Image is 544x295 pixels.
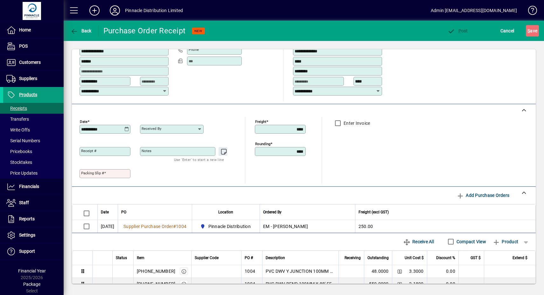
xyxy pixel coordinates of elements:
[395,267,404,276] button: Change Price Levels
[446,25,470,37] button: Post
[137,254,144,261] span: Item
[527,28,530,33] span: S
[23,282,40,287] span: Package
[262,265,338,278] td: PVC DWV Y JUNCTION 100MM X 45' PLAIN
[409,268,424,274] span: 3.3000
[101,209,109,216] span: Date
[523,1,536,22] a: Knowledge Base
[403,237,434,247] span: Receive All
[457,190,509,200] span: Add Purchase Orders
[447,28,468,33] span: ost
[6,160,32,165] span: Stocktakes
[266,254,285,261] span: Description
[3,195,64,211] a: Staff
[69,25,93,37] button: Back
[500,26,514,36] span: Cancel
[19,249,35,254] span: Support
[103,26,186,36] div: Purchase Order Receipt
[6,149,32,154] span: Pricebooks
[255,141,270,146] mat-label: Rounding
[121,209,189,216] div: PO
[489,236,521,247] button: Product
[458,28,461,33] span: P
[3,124,64,135] a: Write Offs
[401,236,436,247] button: Receive All
[84,5,105,16] button: Add
[263,209,282,216] span: Ordered By
[6,106,27,111] span: Receipts
[355,220,535,233] td: 250.00
[513,254,527,261] span: Extend $
[121,209,126,216] span: PO
[208,223,251,230] span: Pinnacle Distribution
[364,278,392,291] td: 550.0000
[116,254,127,261] span: Status
[6,171,38,176] span: Price Updates
[105,5,125,16] button: Profile
[218,209,233,216] span: Location
[359,209,389,216] span: Freight (excl GST)
[359,209,527,216] div: Freight (excl GST)
[3,114,64,124] a: Transfers
[19,92,37,97] span: Products
[101,209,115,216] div: Date
[3,168,64,178] a: Price Updates
[427,265,458,278] td: 0.00
[527,26,537,36] span: ave
[263,209,352,216] div: Ordered By
[19,232,35,238] span: Settings
[81,149,96,153] mat-label: Receipt #
[3,179,64,195] a: Financials
[427,278,458,291] td: 0.00
[19,184,39,189] span: Financials
[409,281,424,287] span: 2.1800
[492,237,518,247] span: Product
[3,146,64,157] a: Pricebooks
[6,138,40,143] span: Serial Numbers
[499,25,516,37] button: Cancel
[262,278,338,291] td: PVC DWV BEND 100MM X 88' FF
[3,103,64,114] a: Receipts
[19,27,31,32] span: Home
[3,157,64,168] a: Stocktakes
[3,55,64,70] a: Customers
[395,279,404,288] button: Change Price Levels
[3,22,64,38] a: Home
[6,117,29,122] span: Transfers
[176,224,186,229] span: 1004
[19,200,29,205] span: Staff
[260,220,355,233] td: EM - [PERSON_NAME]
[3,38,64,54] a: POS
[18,268,46,273] span: Financial Year
[195,254,219,261] span: Supplier Code
[431,5,517,16] div: Admin [EMAIL_ADDRESS][DOMAIN_NAME]
[70,28,92,33] span: Back
[123,224,173,229] span: Supplier Purchase Order
[3,71,64,87] a: Suppliers
[142,126,161,131] mat-label: Received by
[345,254,361,261] span: Receiving
[471,254,481,261] span: GST $
[194,29,202,33] span: NEW
[6,127,30,132] span: Write Offs
[125,5,183,16] div: Pinnacle Distribution Limited
[3,211,64,227] a: Reports
[367,254,389,261] span: Outstanding
[189,47,199,52] mat-label: Phone
[19,44,28,49] span: POS
[241,278,262,291] td: 1004
[137,268,176,274] div: [PHONE_NUMBER]
[81,171,104,175] mat-label: Packing Slip #
[64,25,99,37] app-page-header-button: Back
[364,265,392,278] td: 48.0000
[174,156,224,163] mat-hint: Use 'Enter' to start a new line
[19,76,37,81] span: Suppliers
[19,216,35,221] span: Reports
[342,120,370,126] label: Enter Invoice
[199,223,253,230] span: Pinnacle Distribution
[3,227,64,243] a: Settings
[3,135,64,146] a: Serial Numbers
[19,60,41,65] span: Customers
[241,265,262,278] td: 1004
[137,281,176,287] div: [PHONE_NUMBER]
